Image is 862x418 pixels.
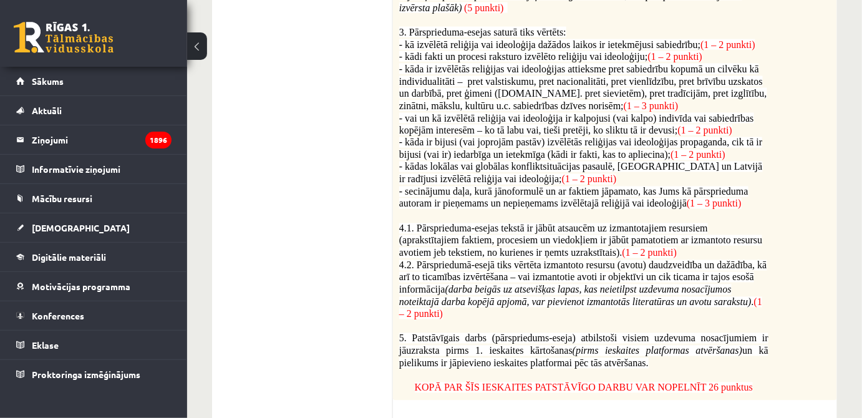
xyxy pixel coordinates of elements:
[16,125,172,154] a: Ziņojumi1896
[145,132,172,148] i: 1896
[399,223,762,258] span: 4.1. Pārsprieduma-esejas tekstā ir jābūt atsaucēm uz izmantotajiem resursiem (aprakstītajiem fakt...
[399,51,648,62] span: - kādi fakti un procesi raksturo izvēlēto reliģiju vai ideoloģiju;
[573,346,742,356] i: (pirms ieskaites platformas atvēršanas)
[415,382,753,393] span: KOPĀ PAR ŠĪS IESKAITES PATSTĀVĪGO DARBU VAR NOPELNĪT 26 punktus
[671,150,725,160] span: (1 – 2 punkti)
[16,184,172,213] a: Mācību resursi
[399,260,767,308] span: 4.2. Pārspriedumā-esejā tiks vērtēta izmantoto resursu (avotu) daudzveidība un dažādība, kā arī t...
[32,222,130,233] span: [DEMOGRAPHIC_DATA]
[700,39,755,50] span: (1 – 2 punkti)
[399,39,700,50] span: - kā izvēlētā reliģija vai ideoloģija dažādos laikos ir ietekmējusi sabiedrību;
[399,137,762,160] span: - kāda ir bijusi (vai joprojām pastāv) izvēlētās reliģijas vai ideoloģijas propaganda, cik tā ir ...
[399,64,767,111] span: - kāda ir izvēlētās reliģijas vai ideoloģijas attieksme pret sabiedrību kopumā un cilvēku kā indi...
[16,213,172,242] a: [DEMOGRAPHIC_DATA]
[32,155,172,183] legend: Informatīvie ziņojumi
[16,155,172,183] a: Informatīvie ziņojumi
[464,2,504,13] span: (5 punkti)
[624,100,679,111] span: (1 – 3 punkti)
[622,248,677,258] span: (1 – 2 punkti)
[32,251,106,263] span: Digitālie materiāli
[32,339,59,351] span: Eklase
[16,272,172,301] a: Motivācijas programma
[16,67,172,95] a: Sākums
[399,27,566,37] span: 3. Pārsprieduma-esejas saturā tiks vērtēts:
[16,243,172,271] a: Digitālie materiāli
[399,162,763,185] span: - kādas lokālas vai globālas konfliktsituācijas pasaulē, [GEOGRAPHIC_DATA] un Latvijā ir radījusi...
[16,96,172,125] a: Aktuāli
[678,125,733,135] span: (1 – 2 punkti)
[399,113,754,136] span: - vai un kā izvēlētā reliģija vai ideoloģija ir kalpojusi (vai kalpo) indivīda vai sabiedrības ko...
[32,75,64,87] span: Sākums
[32,105,62,116] span: Aktuāli
[399,333,768,368] span: 5. Patstāvīgais darbs (pārspriedums-eseja) atbilstoši visiem uzdevuma nosacījumiem ir jāuzraksta ...
[32,125,172,154] legend: Ziņojumi
[648,51,703,62] span: (1 – 2 punkti)
[32,281,130,292] span: Motivācijas programma
[12,12,417,26] body: Bagātinātā teksta redaktors, wiswyg-editor-47433762483980-1758468178-549
[16,360,172,389] a: Proktoringa izmēģinājums
[16,301,172,330] a: Konferences
[399,187,748,210] span: - secinājumu daļa, kurā jānoformulē un ar faktiem jāpamato, kas Jums kā pārsprieduma autoram ir p...
[32,369,140,380] span: Proktoringa izmēģinājums
[16,331,172,359] a: Eklase
[32,310,84,321] span: Konferences
[562,174,617,185] span: (1 – 2 punkti)
[687,198,742,209] span: (1 – 3 punkti)
[14,22,114,53] a: Rīgas 1. Tālmācības vidusskola
[399,284,752,308] i: (darba beigās uz atsevišķas lapas, kas neietilpst uzdevuma nosacījumos noteiktajā darba kopējā ap...
[32,193,92,204] span: Mācību resursi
